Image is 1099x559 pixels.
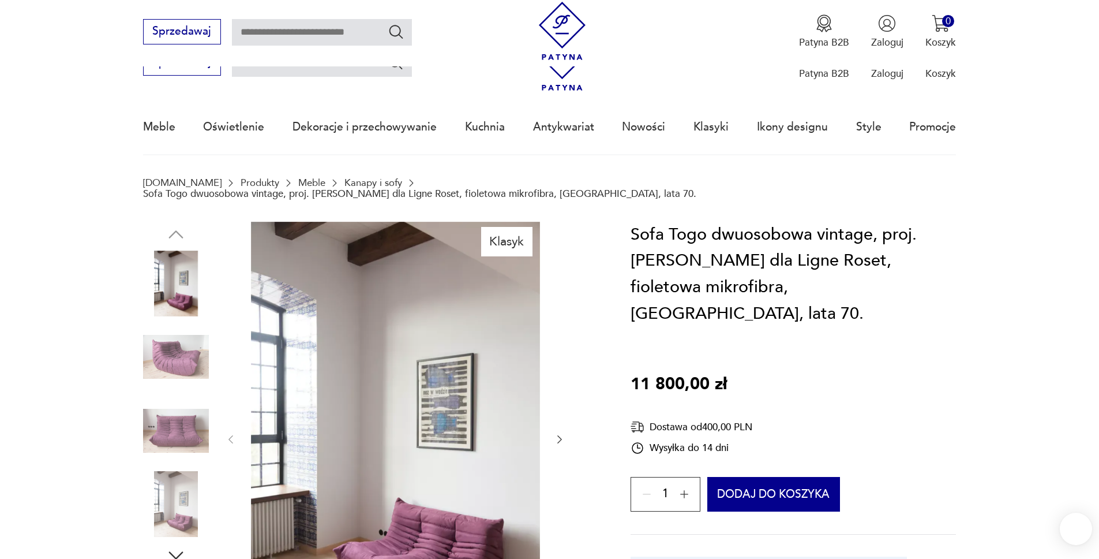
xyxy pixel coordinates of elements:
[856,100,882,154] a: Style
[1060,513,1092,545] iframe: Smartsupp widget button
[465,100,505,154] a: Kuchnia
[203,100,264,154] a: Oświetlenie
[871,67,903,80] p: Zaloguj
[143,324,209,390] img: Zdjęcie produktu Sofa Togo dwuosobowa vintage, proj. M. Ducaroy dla Ligne Roset, fioletowa mikrof...
[878,14,896,32] img: Ikonka użytkownika
[925,14,956,49] button: 0Koszyk
[925,67,956,80] p: Koszyk
[481,227,532,256] div: Klasyk
[799,14,849,49] a: Ikona medaluPatyna B2B
[799,67,849,80] p: Patyna B2B
[292,100,437,154] a: Dekoracje i przechowywanie
[815,14,833,32] img: Ikona medalu
[631,441,752,455] div: Wysyłka do 14 dni
[143,59,221,68] a: Sprzedawaj
[932,14,950,32] img: Ikona koszyka
[909,100,956,154] a: Promocje
[533,100,594,154] a: Antykwariat
[871,14,903,49] button: Zaloguj
[631,420,752,434] div: Dostawa od 400,00 PLN
[533,2,591,60] img: Patyna - sklep z meblami i dekoracjami vintage
[143,19,221,44] button: Sprzedawaj
[344,177,402,188] a: Kanapy i sofy
[925,36,956,49] p: Koszyk
[707,477,841,512] button: Dodaj do koszyka
[143,471,209,537] img: Zdjęcie produktu Sofa Togo dwuosobowa vintage, proj. M. Ducaroy dla Ligne Roset, fioletowa mikrof...
[143,251,209,316] img: Zdjęcie produktu Sofa Togo dwuosobowa vintage, proj. M. Ducaroy dla Ligne Roset, fioletowa mikrof...
[298,177,325,188] a: Meble
[799,14,849,49] button: Patyna B2B
[388,54,404,71] button: Szukaj
[143,177,222,188] a: [DOMAIN_NAME]
[693,100,729,154] a: Klasyki
[143,398,209,464] img: Zdjęcie produktu Sofa Togo dwuosobowa vintage, proj. M. Ducaroy dla Ligne Roset, fioletowa mikrof...
[631,420,644,434] img: Ikona dostawy
[871,36,903,49] p: Zaloguj
[662,490,669,499] span: 1
[143,28,221,37] a: Sprzedawaj
[622,100,665,154] a: Nowości
[388,23,404,40] button: Szukaj
[757,100,828,154] a: Ikony designu
[143,100,175,154] a: Meble
[799,36,849,49] p: Patyna B2B
[631,222,956,327] h1: Sofa Togo dwuosobowa vintage, proj. [PERSON_NAME] dla Ligne Roset, fioletowa mikrofibra, [GEOGRAP...
[631,371,727,398] p: 11 800,00 zł
[942,15,954,27] div: 0
[143,188,696,199] p: Sofa Togo dwuosobowa vintage, proj. [PERSON_NAME] dla Ligne Roset, fioletowa mikrofibra, [GEOGRAP...
[241,177,279,188] a: Produkty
